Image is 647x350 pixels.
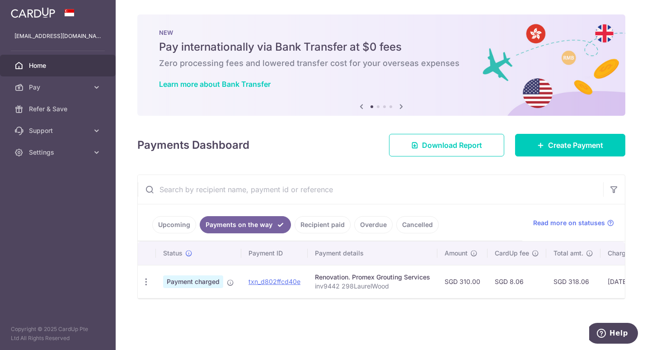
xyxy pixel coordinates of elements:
a: Recipient paid [295,216,351,233]
a: txn_d802ffcd40e [248,278,300,285]
span: Home [29,61,89,70]
a: Cancelled [396,216,439,233]
span: Settings [29,148,89,157]
span: Support [29,126,89,135]
span: Create Payment [548,140,603,151]
span: Refer & Save [29,104,89,114]
th: Payment ID [241,241,308,265]
span: Pay [29,83,89,92]
img: Bank transfer banner [137,14,625,116]
p: inv9442 298LaurelWood [315,282,430,291]
img: CardUp [11,7,55,18]
span: CardUp fee [495,249,529,258]
iframe: Opens a widget where you can find more information [589,323,638,345]
span: Download Report [422,140,482,151]
a: Create Payment [515,134,625,156]
td: SGD 8.06 [488,265,546,298]
span: Charge date [608,249,645,258]
a: Learn more about Bank Transfer [159,80,271,89]
div: Renovation. Promex Grouting Services [315,273,430,282]
span: Status [163,249,183,258]
th: Payment details [308,241,437,265]
p: [EMAIL_ADDRESS][DOMAIN_NAME] [14,32,101,41]
h6: Zero processing fees and lowered transfer cost for your overseas expenses [159,58,604,69]
a: Download Report [389,134,504,156]
span: Amount [445,249,468,258]
a: Upcoming [152,216,196,233]
a: Payments on the way [200,216,291,233]
span: Payment charged [163,275,223,288]
span: Read more on statuses [533,218,605,227]
td: SGD 318.06 [546,265,600,298]
a: Read more on statuses [533,218,614,227]
input: Search by recipient name, payment id or reference [138,175,603,204]
p: NEW [159,29,604,36]
td: SGD 310.00 [437,265,488,298]
span: Total amt. [553,249,583,258]
h5: Pay internationally via Bank Transfer at $0 fees [159,40,604,54]
a: Overdue [354,216,393,233]
h4: Payments Dashboard [137,137,249,153]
